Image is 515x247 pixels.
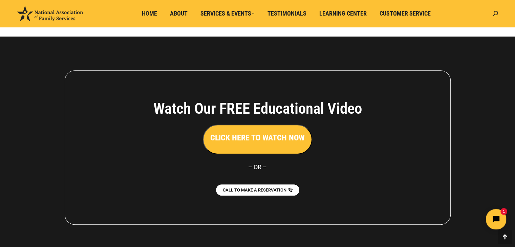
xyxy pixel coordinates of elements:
[116,99,400,118] h4: Watch Our FREE Educational Video
[315,7,371,20] a: Learning Center
[319,10,367,17] span: Learning Center
[248,163,267,171] span: – OR –
[170,10,188,17] span: About
[395,203,512,235] iframe: Tidio Chat
[216,184,299,196] a: CALL TO MAKE A RESERVATION
[267,10,306,17] span: Testimonials
[210,132,305,143] h3: CLICK HERE TO WATCH NOW
[17,6,83,21] img: National Association of Family Services
[203,135,312,142] a: CLICK HERE TO WATCH NOW
[223,188,286,192] span: CALL TO MAKE A RESERVATION
[380,10,431,17] span: Customer Service
[200,10,255,17] span: Services & Events
[203,125,312,154] button: CLICK HERE TO WATCH NOW
[137,7,162,20] a: Home
[142,10,157,17] span: Home
[375,7,435,20] a: Customer Service
[263,7,311,20] a: Testimonials
[165,7,192,20] a: About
